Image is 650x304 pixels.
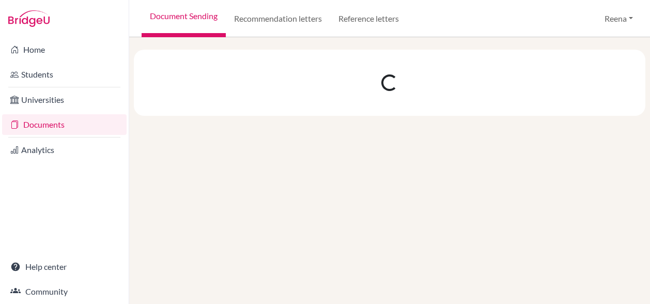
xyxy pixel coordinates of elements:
a: Universities [2,89,127,110]
a: Students [2,64,127,85]
a: Home [2,39,127,60]
a: Analytics [2,140,127,160]
button: Reena [600,9,638,28]
a: Help center [2,256,127,277]
img: Bridge-U [8,10,50,27]
a: Community [2,281,127,302]
a: Documents [2,114,127,135]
